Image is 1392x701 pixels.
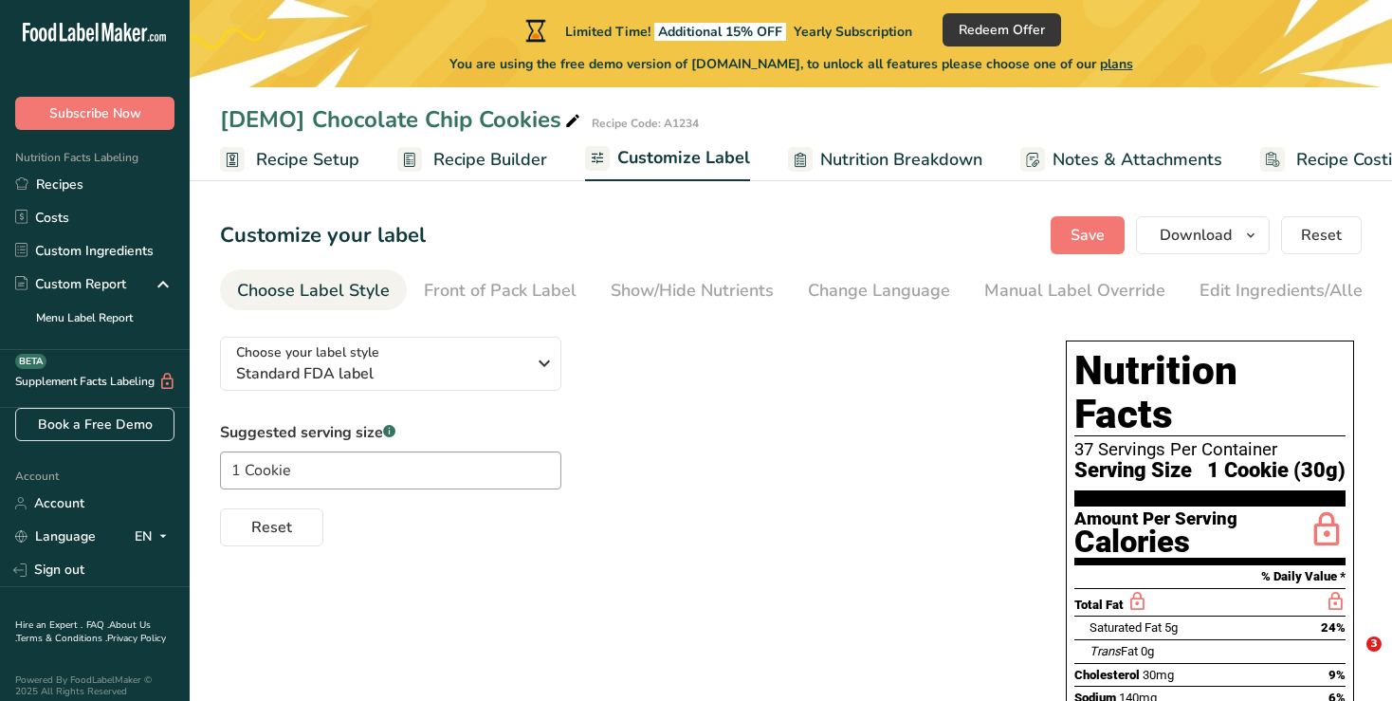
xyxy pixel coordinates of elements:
div: Change Language [808,278,950,304]
a: Nutrition Breakdown [788,138,982,181]
span: Reset [251,516,292,539]
a: Book a Free Demo [15,408,174,441]
button: Download [1136,216,1270,254]
span: Customize Label [617,145,750,171]
label: Suggested serving size [220,421,561,444]
span: plans [1100,55,1133,73]
span: Total Fat [1074,598,1124,612]
div: Amount Per Serving [1074,510,1237,528]
div: Manual Label Override [984,278,1165,304]
iframe: Intercom live chat [1328,636,1373,682]
span: Subscribe Now [49,103,141,123]
div: Calories [1074,528,1237,556]
button: Reset [1281,216,1362,254]
div: Powered By FoodLabelMaker © 2025 All Rights Reserved [15,674,174,697]
span: Cholesterol [1074,668,1140,682]
a: Recipe Setup [220,138,359,181]
span: 0g [1141,644,1154,658]
span: Download [1160,224,1232,247]
div: 37 Servings Per Container [1074,440,1346,459]
a: FAQ . [86,618,109,632]
span: 5g [1164,620,1178,635]
a: Hire an Expert . [15,618,82,632]
a: About Us . [15,618,151,645]
a: Terms & Conditions . [16,632,107,645]
span: Fat [1090,644,1138,658]
span: Save [1071,224,1105,247]
span: Recipe Setup [256,147,359,173]
button: Redeem Offer [943,13,1061,46]
section: % Daily Value * [1074,565,1346,588]
div: BETA [15,354,46,369]
a: Notes & Attachments [1020,138,1222,181]
a: Language [15,520,96,553]
button: Choose your label style Standard FDA label [220,337,561,391]
div: Choose Label Style [237,278,390,304]
span: 3 [1366,636,1382,652]
a: Privacy Policy [107,632,166,645]
span: 30mg [1143,668,1174,682]
span: Nutrition Breakdown [820,147,982,173]
button: Subscribe Now [15,97,174,130]
span: You are using the free demo version of [DOMAIN_NAME], to unlock all features please choose one of... [449,54,1133,74]
div: Show/Hide Nutrients [611,278,774,304]
span: Standard FDA label [236,362,525,385]
i: Trans [1090,644,1121,658]
div: Recipe Code: A1234 [592,115,699,132]
span: 24% [1321,620,1346,635]
span: Recipe Builder [433,147,547,173]
div: [DEMO] Chocolate Chip Cookies [220,102,584,137]
span: Serving Size [1074,459,1192,483]
span: Additional 15% OFF [654,23,786,41]
div: Custom Report [15,274,126,294]
span: Yearly Subscription [794,23,912,41]
button: Save [1051,216,1125,254]
span: Saturated Fat [1090,620,1162,635]
a: Customize Label [585,137,750,182]
span: 1 Cookie (30g) [1207,459,1346,483]
div: Limited Time! [522,19,912,42]
button: Reset [220,508,323,546]
div: Front of Pack Label [424,278,577,304]
h1: Nutrition Facts [1074,349,1346,436]
div: EN [135,526,174,548]
a: Recipe Builder [397,138,547,181]
span: Reset [1301,224,1342,247]
span: Redeem Offer [959,20,1045,40]
h1: Customize your label [220,220,426,251]
span: Choose your label style [236,342,379,362]
span: Notes & Attachments [1053,147,1222,173]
